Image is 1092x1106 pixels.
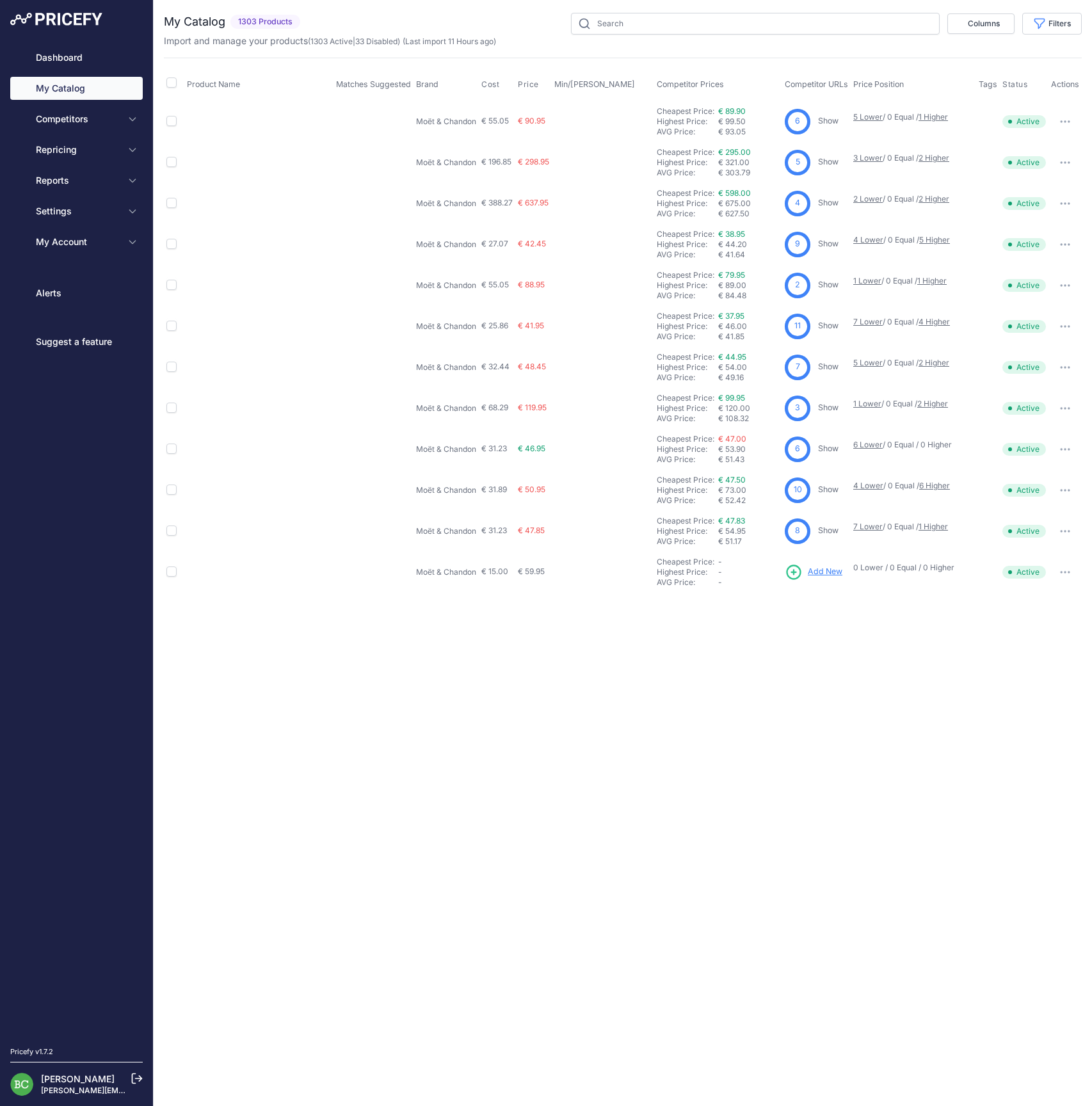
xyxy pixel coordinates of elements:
a: Show [818,280,839,289]
span: 2 [795,279,800,291]
span: € 55.05 [481,116,509,125]
span: € 25.86 [481,321,508,330]
a: Add New [785,563,842,581]
div: Pricefy v1.7.2 [10,1046,53,1057]
a: 1 Lower [853,399,881,408]
a: Cheapest Price: [657,106,714,116]
p: Moët & Chandon [416,526,476,536]
span: € 46.95 [518,444,545,453]
a: Show [818,403,839,412]
span: Min/[PERSON_NAME] [554,79,635,89]
span: - [718,567,722,577]
p: / 0 Equal / [853,317,966,327]
span: 7 [796,361,800,373]
a: 1 Lower [853,276,881,285]
span: € 42.45 [518,239,546,248]
a: Cheapest Price: [657,393,714,403]
div: € 41.85 [718,332,780,342]
button: Status [1002,79,1031,90]
a: Show [818,198,839,207]
a: Cheapest Price: [657,475,714,485]
span: Reports [36,174,120,187]
span: Active [1002,566,1046,579]
span: € 53.90 [718,444,746,454]
div: Highest Price: [657,116,718,127]
a: € 37.95 [718,311,744,321]
div: Highest Price: [657,362,718,373]
span: € 73.00 [718,485,746,495]
span: 8 [795,525,800,537]
a: Cheapest Price: [657,434,714,444]
span: 10 [794,484,802,496]
span: 9 [795,238,800,250]
span: Tags [979,79,997,89]
div: Highest Price: [657,485,718,495]
div: € 51.43 [718,454,780,465]
a: Cheapest Price: [657,352,714,362]
a: 2 Higher [919,194,949,204]
div: Highest Price: [657,157,718,168]
div: € 84.48 [718,291,780,301]
span: 4 [795,197,800,209]
a: € 79.95 [718,270,745,280]
a: [PERSON_NAME] [41,1073,115,1084]
a: 1 Higher [919,522,948,531]
a: 2 Higher [919,153,949,163]
a: 4 Higher [919,317,950,326]
div: € 93.05 [718,127,780,137]
span: € 675.00 [718,198,751,208]
span: Competitor URLs [785,79,848,89]
a: € 47.00 [718,434,746,444]
span: Active [1002,197,1046,210]
div: Highest Price: [657,280,718,291]
span: Price Position [853,79,904,89]
span: € 59.95 [518,566,545,576]
span: - [718,577,722,587]
a: Show [818,157,839,166]
a: Show [818,444,839,453]
a: € 99.95 [718,393,745,403]
div: € 52.42 [718,495,780,506]
p: / 0 Equal / [853,399,966,409]
div: Highest Price: [657,198,718,209]
p: / 0 Equal / [853,522,966,532]
p: Import and manage your products [164,35,496,47]
div: AVG Price: [657,495,718,506]
a: 1 Higher [919,112,948,122]
a: 7 Lower [853,317,883,326]
div: Highest Price: [657,567,718,577]
p: Moët & Chandon [416,321,476,332]
a: Show [818,485,839,494]
span: 6 [795,443,800,455]
span: Competitors [36,113,120,125]
a: € 38.95 [718,229,745,239]
div: € 108.32 [718,413,780,424]
span: Active [1002,525,1046,538]
p: Moët & Chandon [416,444,476,454]
span: ( | ) [308,36,400,46]
span: Active [1002,361,1046,374]
p: / 0 Equal / [853,358,966,368]
img: Pricefy Logo [10,13,102,26]
a: 1303 Active [310,36,353,46]
p: Moët & Chandon [416,157,476,168]
p: / 0 Equal / 0 Higher [853,440,966,450]
span: € 55.05 [481,280,509,289]
button: Cost [481,79,502,90]
a: 6 Higher [919,481,950,490]
div: AVG Price: [657,454,718,465]
span: Product Name [187,79,240,89]
a: 5 Higher [919,235,950,244]
button: Settings [10,200,143,223]
a: € 89.90 [718,106,746,116]
span: € 119.95 [518,403,547,412]
span: € 388.27 [481,198,513,207]
a: 2 Higher [919,358,949,367]
span: € 31.23 [481,444,507,453]
span: My Account [36,236,120,248]
div: € 627.50 [718,209,780,219]
span: € 50.95 [518,485,545,494]
span: Active [1002,484,1046,497]
div: Highest Price: [657,444,718,454]
button: Price [518,79,542,90]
